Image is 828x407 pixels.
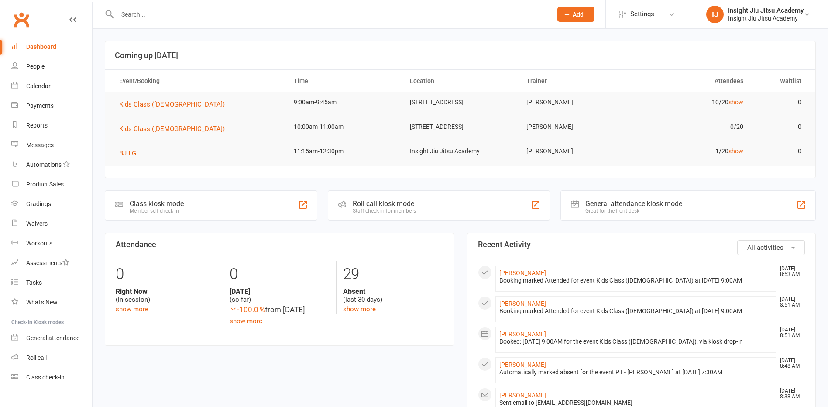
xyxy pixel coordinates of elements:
[116,287,216,296] strong: Right Now
[402,117,518,137] td: [STREET_ADDRESS]
[499,277,773,284] div: Booking marked Attended for event Kids Class ([DEMOGRAPHIC_DATA]) at [DATE] 9:00AM
[26,259,69,266] div: Assessments
[230,305,265,314] span: -100.0 %
[11,293,92,312] a: What's New
[26,240,52,247] div: Workouts
[776,266,804,277] time: [DATE] 8:53 AM
[11,116,92,135] a: Reports
[10,9,32,31] a: Clubworx
[230,317,262,325] a: show more
[11,135,92,155] a: Messages
[286,70,402,92] th: Time
[26,102,54,109] div: Payments
[635,70,751,92] th: Attendees
[499,307,773,315] div: Booking marked Attended for event Kids Class ([DEMOGRAPHIC_DATA]) at [DATE] 9:00AM
[130,208,184,214] div: Member self check-in
[499,361,546,368] a: [PERSON_NAME]
[26,354,47,361] div: Roll call
[11,37,92,57] a: Dashboard
[519,117,635,137] td: [PERSON_NAME]
[519,70,635,92] th: Trainer
[353,200,416,208] div: Roll call kiosk mode
[11,76,92,96] a: Calendar
[26,83,51,90] div: Calendar
[26,299,58,306] div: What's New
[26,43,56,50] div: Dashboard
[751,92,809,113] td: 0
[499,369,773,376] div: Automatically marked absent for the event PT - [PERSON_NAME] at [DATE] 7:30AM
[26,220,48,227] div: Waivers
[26,335,79,341] div: General attendance
[119,99,231,110] button: Kids Class ([DEMOGRAPHIC_DATA])
[478,240,805,249] h3: Recent Activity
[11,253,92,273] a: Assessments
[585,208,682,214] div: Great for the front desk
[11,348,92,368] a: Roll call
[115,51,806,60] h3: Coming up [DATE]
[11,234,92,253] a: Workouts
[499,399,632,406] span: Sent email to [EMAIL_ADDRESS][DOMAIN_NAME]
[728,99,743,106] a: show
[115,8,546,21] input: Search...
[26,200,51,207] div: Gradings
[26,374,65,381] div: Class check-in
[499,269,546,276] a: [PERSON_NAME]
[499,338,773,345] div: Booked: [DATE] 9:00AM for the event Kids Class ([DEMOGRAPHIC_DATA]), via kiosk drop-in
[573,11,584,18] span: Add
[116,305,148,313] a: show more
[26,122,48,129] div: Reports
[11,194,92,214] a: Gradings
[11,57,92,76] a: People
[11,328,92,348] a: General attendance kiosk mode
[737,240,805,255] button: All activities
[286,117,402,137] td: 10:00am-11:00am
[499,300,546,307] a: [PERSON_NAME]
[111,70,286,92] th: Event/Booking
[230,304,330,316] div: from [DATE]
[116,287,216,304] div: (in session)
[751,117,809,137] td: 0
[130,200,184,208] div: Class kiosk mode
[26,63,45,70] div: People
[11,155,92,175] a: Automations
[343,305,376,313] a: show more
[116,261,216,287] div: 0
[119,124,231,134] button: Kids Class ([DEMOGRAPHIC_DATA])
[26,279,42,286] div: Tasks
[585,200,682,208] div: General attendance kiosk mode
[751,70,809,92] th: Waitlist
[11,273,92,293] a: Tasks
[11,368,92,387] a: Class kiosk mode
[343,287,443,304] div: (last 30 days)
[26,141,54,148] div: Messages
[343,287,443,296] strong: Absent
[116,240,443,249] h3: Attendance
[776,388,804,400] time: [DATE] 8:38 AM
[728,7,804,14] div: Insight Jiu Jitsu Academy
[402,70,518,92] th: Location
[286,141,402,162] td: 11:15am-12:30pm
[343,261,443,287] div: 29
[230,287,330,296] strong: [DATE]
[519,92,635,113] td: [PERSON_NAME]
[706,6,724,23] div: IJ
[557,7,594,22] button: Add
[630,4,654,24] span: Settings
[747,244,783,252] span: All activities
[119,148,144,159] button: BJJ Gi
[230,261,330,287] div: 0
[230,287,330,304] div: (so far)
[776,327,804,338] time: [DATE] 8:51 AM
[635,92,751,113] td: 10/20
[11,175,92,194] a: Product Sales
[728,148,743,155] a: show
[26,181,64,188] div: Product Sales
[499,331,546,338] a: [PERSON_NAME]
[519,141,635,162] td: [PERSON_NAME]
[751,141,809,162] td: 0
[119,125,225,133] span: Kids Class ([DEMOGRAPHIC_DATA])
[402,92,518,113] td: [STREET_ADDRESS]
[776,358,804,369] time: [DATE] 8:48 AM
[119,149,138,157] span: BJJ Gi
[11,214,92,234] a: Waivers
